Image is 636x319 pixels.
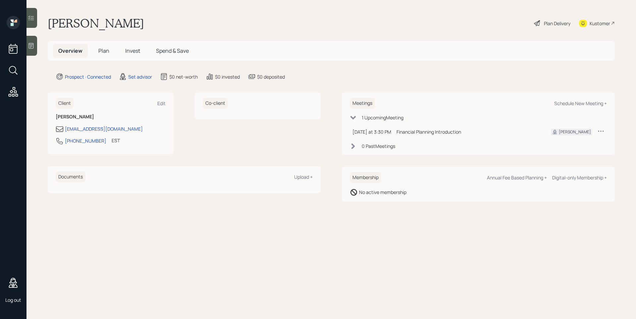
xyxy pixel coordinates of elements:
[559,129,591,135] div: [PERSON_NAME]
[397,128,540,135] div: Financial Planning Introduction
[58,47,82,54] span: Overview
[56,98,74,109] h6: Client
[350,172,381,183] h6: Membership
[112,137,120,144] div: EST
[65,137,106,144] div: [PHONE_NUMBER]
[56,114,166,120] h6: [PERSON_NAME]
[128,73,152,80] div: Set advisor
[215,73,240,80] div: $0 invested
[362,114,403,121] div: 1 Upcoming Meeting
[65,125,143,132] div: [EMAIL_ADDRESS][DOMAIN_NAME]
[362,143,395,150] div: 0 Past Meeting s
[257,73,285,80] div: $0 deposited
[294,174,313,180] div: Upload +
[544,20,570,27] div: Plan Delivery
[157,100,166,106] div: Edit
[203,98,228,109] h6: Co-client
[350,98,375,109] h6: Meetings
[590,20,610,27] div: Kustomer
[169,73,198,80] div: $0 net-worth
[125,47,140,54] span: Invest
[554,100,607,106] div: Schedule New Meeting +
[48,16,144,31] h1: [PERSON_NAME]
[5,297,21,303] div: Log out
[552,174,607,181] div: Digital-only Membership +
[359,189,406,196] div: No active membership
[156,47,189,54] span: Spend & Save
[487,174,547,181] div: Annual Fee Based Planning +
[98,47,109,54] span: Plan
[65,73,111,80] div: Prospect · Connected
[56,171,85,182] h6: Documents
[352,128,391,135] div: [DATE] at 3:30 PM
